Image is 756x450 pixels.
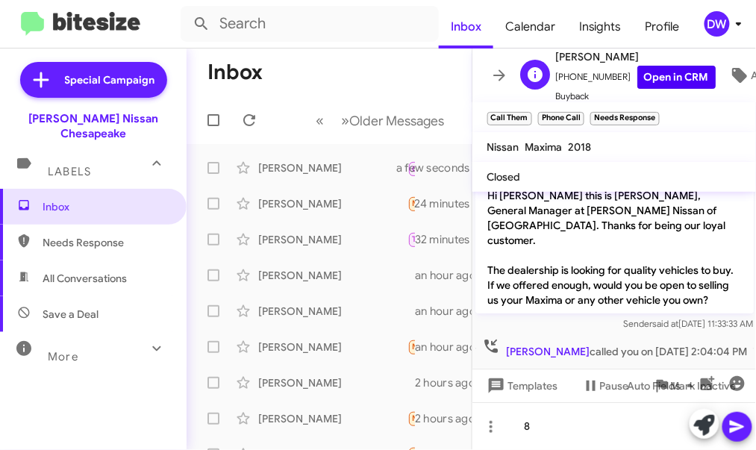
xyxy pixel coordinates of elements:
[43,271,127,286] span: All Conversations
[407,375,415,390] div: Sure! I will have my team send over a finance application.
[505,345,589,358] span: [PERSON_NAME]
[628,372,699,399] span: Auto Fields
[692,11,740,37] button: DW
[413,413,476,423] span: Needs Response
[20,62,167,98] a: Special Campaign
[258,160,407,175] div: [PERSON_NAME]
[637,66,716,89] a: Open in CRM
[407,410,415,427] div: Yes, we are and hour and half away, are we able to sign over the internet? Or how does that work?
[307,105,334,136] button: Previous
[415,268,488,283] div: an hour ago
[43,235,169,250] span: Needs Response
[333,105,454,136] button: Next
[525,140,563,154] span: Maxima
[258,375,407,390] div: [PERSON_NAME]
[43,307,99,322] span: Save a Deal
[350,113,445,129] span: Older Messages
[475,182,754,313] p: Hi [PERSON_NAME] this is [PERSON_NAME], General Manager at [PERSON_NAME] Nissan of [GEOGRAPHIC_DA...
[415,340,488,354] div: an hour ago
[407,231,415,248] div: Ok no worries. Just let us know what day and time works best for you.
[570,372,641,399] button: Pause
[258,411,407,426] div: [PERSON_NAME]
[43,199,169,214] span: Inbox
[569,140,592,154] span: 2018
[634,5,692,49] a: Profile
[439,5,493,49] a: Inbox
[65,72,155,87] span: Special Campaign
[484,372,558,399] span: Templates
[258,196,407,211] div: [PERSON_NAME]
[472,372,570,399] button: Templates
[413,234,456,244] span: Try Pausing
[258,268,407,283] div: [PERSON_NAME]
[316,111,325,130] span: «
[493,5,567,49] a: Calendar
[652,318,678,329] span: said at
[623,318,753,329] span: Sender [DATE] 11:33:33 AM
[413,199,476,208] span: Needs Response
[590,112,659,125] small: Needs Response
[181,6,439,42] input: Search
[415,375,487,390] div: 2 hours ago
[487,140,519,154] span: Nissan
[207,60,263,84] h1: Inbox
[48,350,78,363] span: More
[48,165,91,178] span: Labels
[415,160,504,175] div: a few seconds ago
[258,232,407,247] div: [PERSON_NAME]
[415,232,504,247] div: 32 minutes ago
[538,112,584,125] small: Phone Call
[407,338,415,355] div: Liked “Ok we will contact you as it gets closer”
[567,5,634,49] a: Insights
[556,48,716,66] span: [PERSON_NAME]
[475,337,752,359] span: called you on [DATE] 2:04:04 PM
[705,11,730,37] div: DW
[415,196,504,211] div: 24 minutes ago
[413,342,476,351] span: Needs Response
[407,158,415,177] div: Inbound Call
[556,66,716,89] span: [PHONE_NUMBER]
[407,195,415,212] div: How much is it
[308,105,454,136] nav: Page navigation example
[415,304,488,319] div: an hour ago
[616,372,711,399] button: Auto Fields
[407,268,415,283] div: Unfortunately we would have to see your vehicle. Are you able to stop by ?
[342,111,350,130] span: »
[258,340,407,354] div: [PERSON_NAME]
[556,89,716,104] span: Buyback
[415,411,487,426] div: 2 hours ago
[258,304,407,319] div: [PERSON_NAME]
[487,112,532,125] small: Call Them
[407,304,415,319] div: You may not have to put any money down. Did you want to stop by to see what we can do for you ?
[487,170,521,184] span: Closed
